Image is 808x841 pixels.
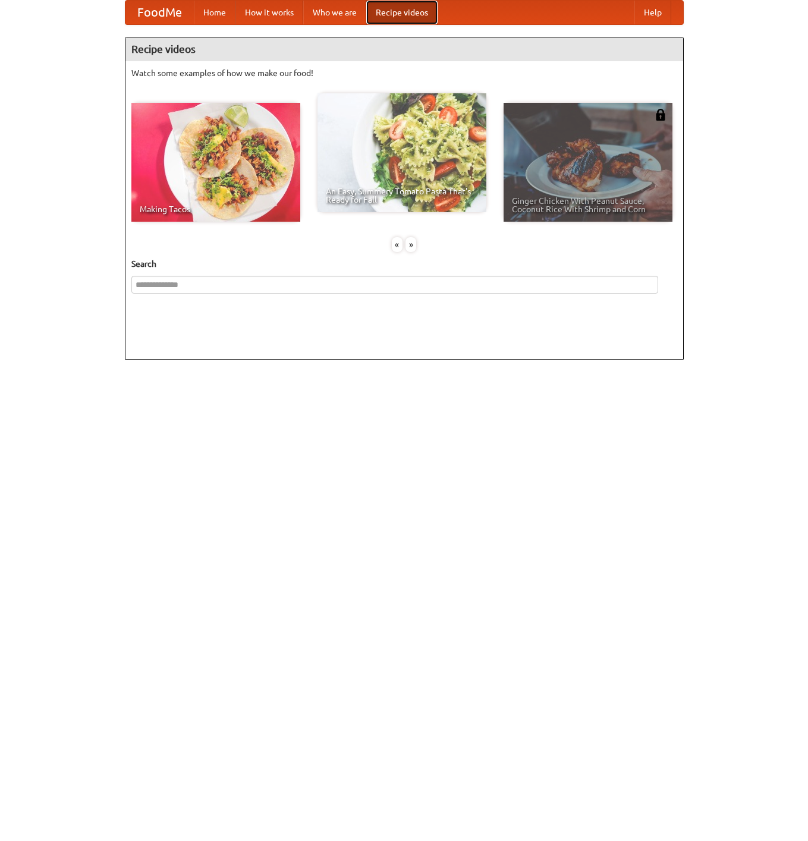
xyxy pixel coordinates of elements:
p: Watch some examples of how we make our food! [131,67,677,79]
h5: Search [131,258,677,270]
a: Recipe videos [366,1,438,24]
span: An Easy, Summery Tomato Pasta That's Ready for Fall [326,187,478,204]
a: Help [634,1,671,24]
a: How it works [235,1,303,24]
div: » [405,237,416,252]
a: Who we are [303,1,366,24]
div: « [392,237,403,252]
a: FoodMe [125,1,194,24]
a: An Easy, Summery Tomato Pasta That's Ready for Fall [317,93,486,212]
h4: Recipe videos [125,37,683,61]
a: Home [194,1,235,24]
span: Making Tacos [140,205,292,213]
a: Making Tacos [131,103,300,222]
img: 483408.png [655,109,666,121]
